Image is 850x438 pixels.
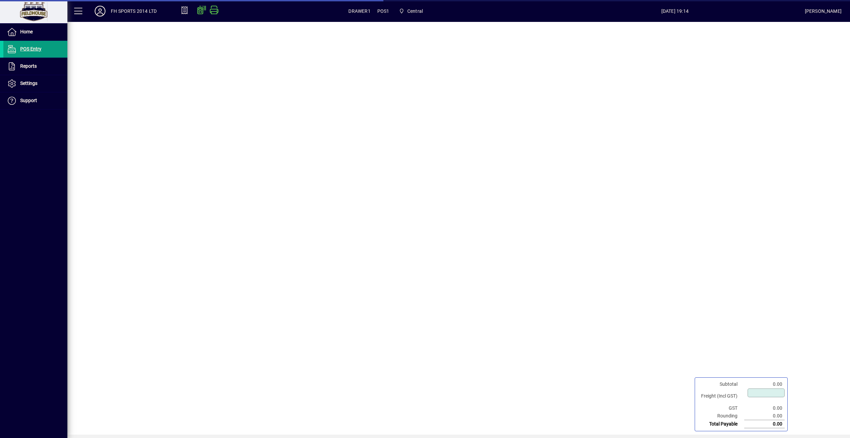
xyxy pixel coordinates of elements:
[698,404,744,412] td: GST
[3,92,67,109] a: Support
[698,380,744,388] td: Subtotal
[805,6,842,17] div: [PERSON_NAME]
[20,29,33,34] span: Home
[20,46,41,52] span: POS Entry
[3,58,67,75] a: Reports
[698,420,744,428] td: Total Payable
[20,81,37,86] span: Settings
[3,24,67,40] a: Home
[111,6,157,17] div: FH SPORTS 2014 LTD
[20,63,37,69] span: Reports
[348,6,370,17] span: DRAWER1
[744,412,785,420] td: 0.00
[744,404,785,412] td: 0.00
[545,6,805,17] span: [DATE] 19:14
[89,5,111,17] button: Profile
[3,75,67,92] a: Settings
[744,380,785,388] td: 0.00
[744,420,785,428] td: 0.00
[377,6,389,17] span: POS1
[407,6,423,17] span: Central
[698,388,744,404] td: Freight (Incl GST)
[396,5,426,17] span: Central
[698,412,744,420] td: Rounding
[20,98,37,103] span: Support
